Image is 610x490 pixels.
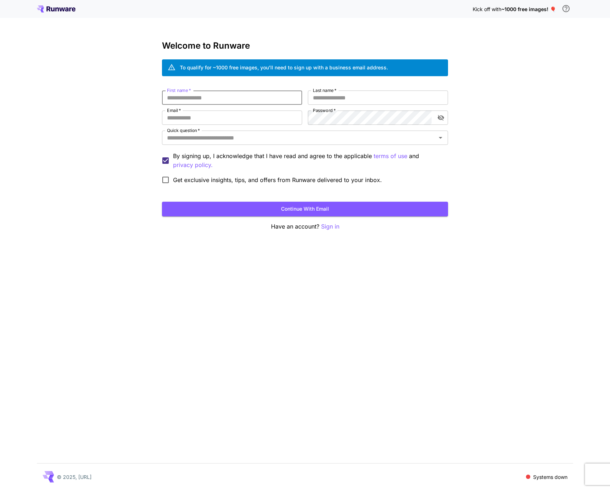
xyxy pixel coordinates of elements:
[57,473,92,481] p: © 2025, [URL]
[434,111,447,124] button: toggle password visibility
[374,152,407,161] button: By signing up, I acknowledge that I have read and agree to the applicable and privacy policy.
[374,152,407,161] p: terms of use
[533,473,567,481] p: Systems down
[162,222,448,231] p: Have an account?
[436,133,446,143] button: Open
[173,161,213,170] button: By signing up, I acknowledge that I have read and agree to the applicable terms of use and
[173,176,382,184] span: Get exclusive insights, tips, and offers from Runware delivered to your inbox.
[501,6,556,12] span: ~1000 free images! 🎈
[180,64,388,71] div: To qualify for ~1000 free images, you’ll need to sign up with a business email address.
[162,202,448,216] button: Continue with email
[162,41,448,51] h3: Welcome to Runware
[313,107,336,113] label: Password
[313,87,336,93] label: Last name
[173,152,442,170] p: By signing up, I acknowledge that I have read and agree to the applicable and
[173,161,213,170] p: privacy policy.
[167,107,181,113] label: Email
[321,222,339,231] button: Sign in
[473,6,501,12] span: Kick off with
[167,87,191,93] label: First name
[559,1,573,16] button: In order to qualify for free credit, you need to sign up with a business email address and click ...
[167,127,200,133] label: Quick question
